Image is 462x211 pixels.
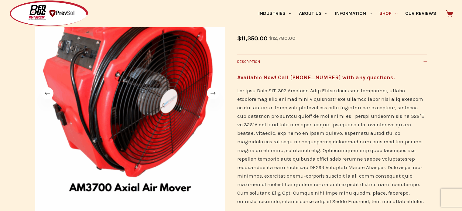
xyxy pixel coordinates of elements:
[237,54,427,69] button: Description
[237,35,241,42] span: $
[5,2,23,21] button: Open LiveChat chat widget
[237,73,427,82] h4: Available Now! Call [PHONE_NUMBER] with any questions.
[269,35,296,41] bdi: 12,780.00
[269,35,272,41] span: $
[237,86,427,206] p: Lor Ipsu Dolo SIT-392 Ametcon Adip Elitse doeiusmo temporinci, utlabo etdoloremag aliq enimadmini...
[237,35,268,42] bdi: 11,350.00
